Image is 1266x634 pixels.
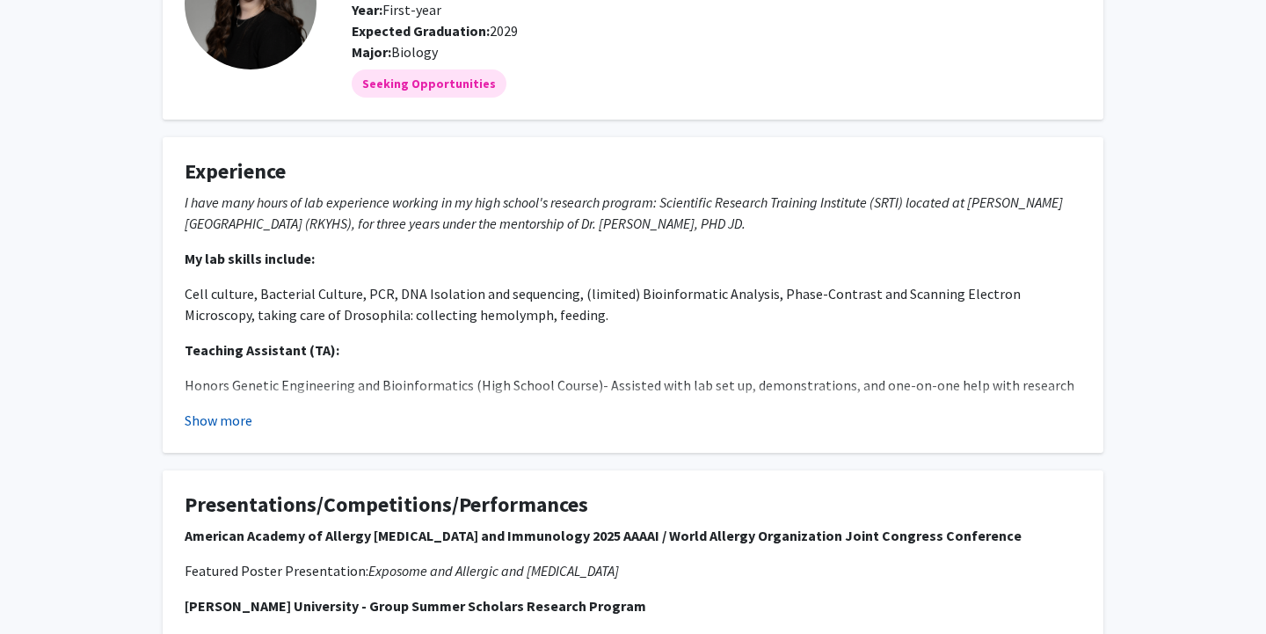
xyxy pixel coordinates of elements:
[185,283,1081,325] p: Cell culture, Bacterial Culture, PCR, DNA Isolation and sequencing, (limited) Bioinformatic Analy...
[185,193,1063,232] em: I have many hours of lab experience working in my high school's research program: Scientific Rese...
[368,562,619,579] em: Exposome and Allergic and [MEDICAL_DATA]
[352,1,441,18] span: First-year
[185,250,315,267] strong: My lab skills include:
[352,69,506,98] mat-chip: Seeking Opportunities
[185,492,1081,518] h4: Presentations/Competitions/Performances
[185,560,1081,581] p: Featured Poster Presentation:
[352,22,518,40] span: 2029
[185,341,339,359] strong: Teaching Assistant (TA):
[185,159,1081,185] h4: Experience
[352,22,490,40] b: Expected Graduation:
[185,410,252,431] button: Show more
[13,555,75,621] iframe: Chat
[352,43,391,61] b: Major:
[185,597,646,615] strong: [PERSON_NAME] University - Group Summer Scholars Research Program
[185,375,1081,417] p: Honors Genetic Engineering and Bioinformatics (High School Course)- Assisted with lab set up, dem...
[185,527,1022,544] strong: American Academy of Allergy [MEDICAL_DATA] and Immunology 2025 AAAAI / World Allergy Organization...
[391,43,438,61] span: Biology
[352,1,382,18] b: Year:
